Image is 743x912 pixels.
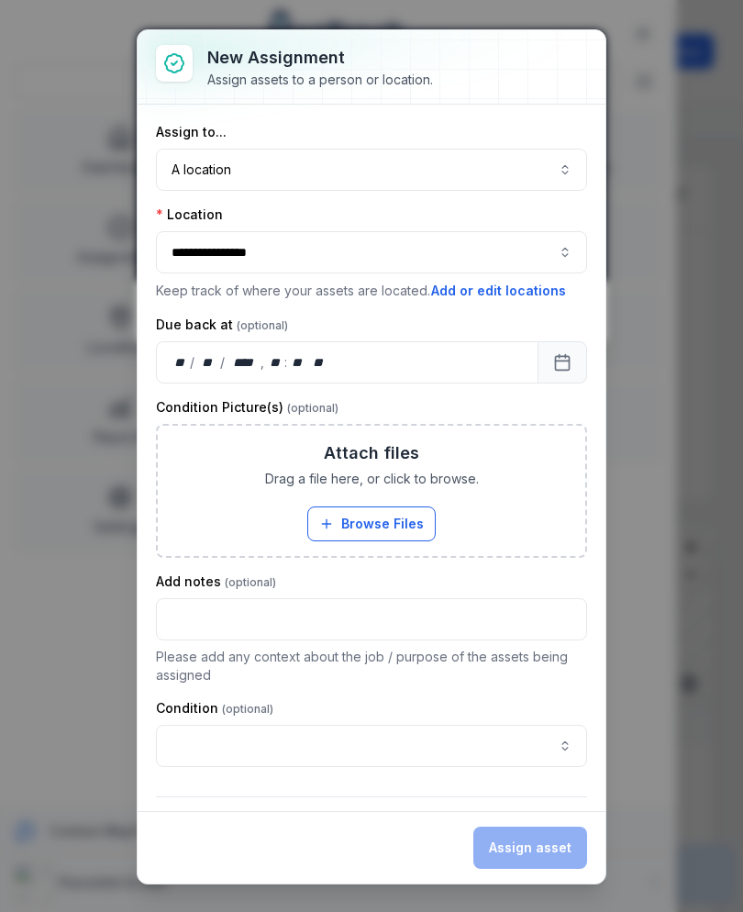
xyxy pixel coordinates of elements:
[265,470,479,488] span: Drag a file here, or click to browse.
[430,281,567,301] button: Add or edit locations
[196,353,221,372] div: month,
[324,440,419,466] h3: Attach files
[307,506,436,541] button: Browse Files
[266,353,284,372] div: hour,
[190,353,196,372] div: /
[156,573,276,591] label: Add notes
[156,149,587,191] button: A location
[156,281,587,301] p: Keep track of where your assets are located.
[156,316,288,334] label: Due back at
[172,353,190,372] div: day,
[309,353,329,372] div: am/pm,
[156,398,338,417] label: Condition Picture(s)
[220,353,227,372] div: /
[538,341,587,384] button: Calendar
[207,45,433,71] h3: New assignment
[289,353,307,372] div: minute,
[284,353,289,372] div: :
[261,353,266,372] div: ,
[156,123,227,141] label: Assign to...
[207,71,433,89] div: Assign assets to a person or location.
[156,648,587,684] p: Please add any context about the job / purpose of the assets being assigned
[156,699,273,717] label: Condition
[227,353,261,372] div: year,
[156,206,223,224] label: Location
